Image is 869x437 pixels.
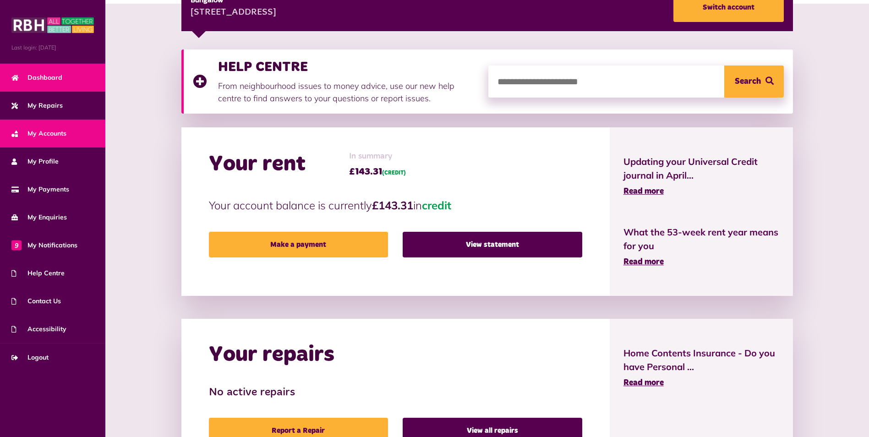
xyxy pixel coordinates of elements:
h3: No active repairs [209,386,582,399]
span: Help Centre [11,268,65,278]
span: (CREDIT) [382,170,406,176]
span: Updating your Universal Credit journal in April... [623,155,780,182]
span: What the 53-week rent year means for you [623,225,780,253]
span: Logout [11,353,49,362]
span: Contact Us [11,296,61,306]
span: Read more [623,379,664,387]
span: My Repairs [11,101,63,110]
h2: Your repairs [209,342,334,368]
span: Read more [623,187,664,196]
a: What the 53-week rent year means for you Read more [623,225,780,268]
span: credit [422,198,451,212]
span: Search [735,66,761,98]
a: Updating your Universal Credit journal in April... Read more [623,155,780,198]
span: Dashboard [11,73,62,82]
button: Search [724,66,784,98]
span: Accessibility [11,324,66,334]
h3: HELP CENTRE [218,59,479,75]
h2: Your rent [209,151,306,178]
span: My Notifications [11,240,77,250]
span: Home Contents Insurance - Do you have Personal ... [623,346,780,374]
p: From neighbourhood issues to money advice, use our new help centre to find answers to your questi... [218,80,479,104]
strong: £143.31 [372,198,413,212]
span: In summary [349,150,406,163]
span: My Accounts [11,129,66,138]
span: £143.31 [349,165,406,179]
img: MyRBH [11,16,94,34]
a: View statement [403,232,582,257]
span: Last login: [DATE] [11,44,94,52]
span: My Profile [11,157,59,166]
span: My Payments [11,185,69,194]
a: Make a payment [209,232,388,257]
span: 9 [11,240,22,250]
div: [STREET_ADDRESS] [191,6,276,20]
span: Read more [623,258,664,266]
span: My Enquiries [11,213,67,222]
a: Home Contents Insurance - Do you have Personal ... Read more [623,346,780,389]
p: Your account balance is currently in [209,197,582,213]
